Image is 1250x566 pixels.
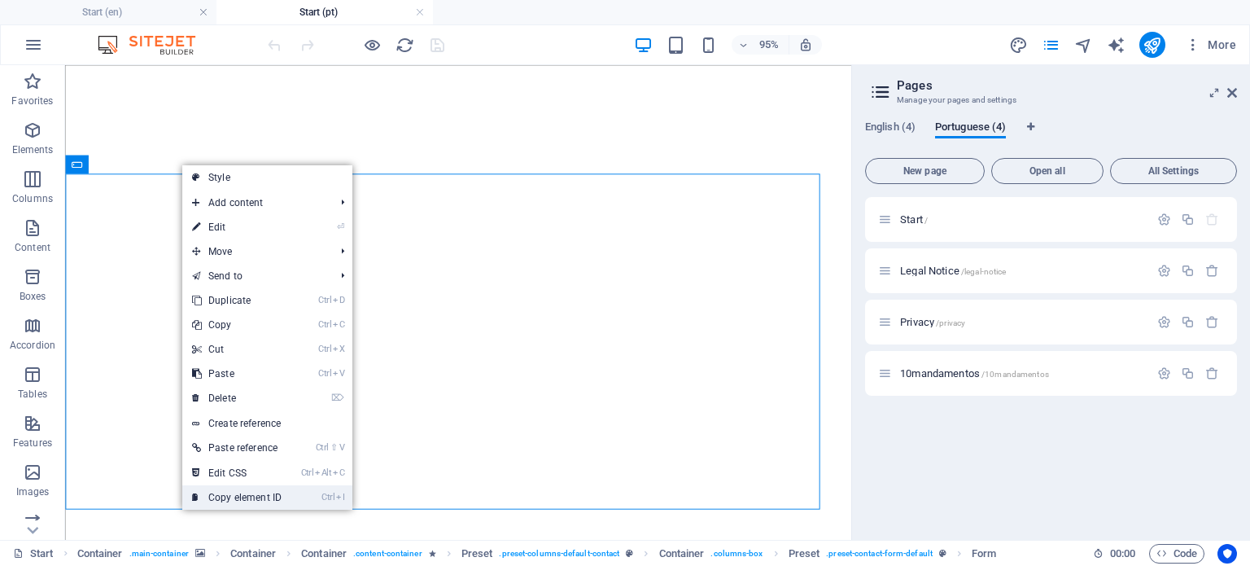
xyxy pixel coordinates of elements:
span: 00 00 [1110,544,1135,564]
i: Ctrl [301,467,314,478]
h6: 95% [756,35,782,55]
button: More [1178,32,1243,58]
span: Click to select. Double-click to edit [659,544,705,564]
a: Ctrl⇧VPaste reference [182,436,291,460]
span: . columns-box [710,544,763,564]
button: 95% [732,35,789,55]
a: Create reference [182,411,352,436]
span: Click to open page [900,213,928,226]
span: Click to select. Double-click to edit [230,544,276,564]
p: Favorites [11,94,53,107]
i: Ctrl [318,319,331,330]
p: Boxes [20,290,46,303]
i: D [333,295,344,305]
div: Settings [1157,366,1171,380]
div: Duplicate [1181,213,1195,226]
a: CtrlXCut [182,337,291,362]
i: C [333,467,344,478]
div: Settings [1157,213,1171,226]
nav: breadcrumb [77,544,997,564]
i: V [339,442,344,453]
button: text_generator [1107,35,1126,55]
i: Ctrl [321,492,334,502]
div: 10mandamentos/10mandamentos [895,368,1149,379]
button: New page [865,158,985,184]
span: Open all [999,166,1096,176]
span: / [924,216,928,225]
button: Code [1149,544,1204,564]
span: New page [872,166,977,176]
i: Alt [315,467,331,478]
i: X [333,344,344,354]
button: Click here to leave preview mode and continue editing [362,35,382,55]
a: CtrlICopy element ID [182,485,291,510]
div: Settings [1157,315,1171,329]
div: Remove [1205,315,1219,329]
span: Click to select. Double-click to edit [789,544,820,564]
span: More [1185,37,1236,53]
a: Send to [182,264,328,288]
span: . preset-columns-default-contact [499,544,619,564]
img: Editor Logo [94,35,216,55]
a: ⌦Delete [182,386,291,410]
i: Ctrl [316,442,329,453]
a: ⏎Edit [182,215,291,239]
i: Reload page [396,36,414,55]
h2: Pages [897,78,1237,93]
span: : [1121,547,1124,559]
span: Click to open page [900,316,965,328]
span: . content-container [353,544,422,564]
p: Features [13,437,52,450]
span: Click to select. Double-click to edit [461,544,493,564]
i: C [333,319,344,330]
i: Design (Ctrl+Alt+Y) [1009,36,1028,55]
h3: Manage your pages and settings [897,93,1204,107]
span: All Settings [1117,166,1230,176]
p: Elements [12,143,54,156]
i: Element contains an animation [429,549,436,558]
div: Duplicate [1181,366,1195,380]
button: All Settings [1110,158,1237,184]
h4: Start (pt) [216,3,433,21]
i: ⏎ [337,222,344,232]
div: Legal Notice/legal-notice [895,265,1149,276]
i: Navigator [1074,36,1093,55]
span: /privacy [936,318,965,327]
span: Click to open page [900,367,1049,380]
span: Move [182,239,328,264]
span: Click to select. Double-click to edit [972,544,996,564]
i: ⇧ [330,442,338,453]
div: Language Tabs [865,121,1237,151]
button: publish [1139,32,1165,58]
a: Style [182,165,352,190]
button: reload [395,35,414,55]
i: Ctrl [318,295,331,305]
span: English (4) [865,117,916,140]
i: ⌦ [331,393,344,403]
button: Open all [991,158,1104,184]
i: V [333,368,344,379]
p: Columns [12,192,53,205]
span: Portuguese (4) [935,117,1006,140]
span: /10mandamentos [981,370,1049,379]
p: Content [15,241,50,254]
i: AI Writer [1107,36,1125,55]
div: Start/ [895,214,1149,225]
a: CtrlVPaste [182,362,291,386]
div: Duplicate [1181,264,1195,278]
span: Click to open page [900,265,1006,277]
i: This element is a customizable preset [939,549,946,558]
a: Click to cancel selection. Double-click to open Pages [13,544,54,564]
div: Privacy/privacy [895,317,1149,327]
i: Ctrl [318,368,331,379]
div: The startpage cannot be deleted [1205,213,1219,226]
i: Ctrl [318,344,331,354]
div: Duplicate [1181,315,1195,329]
a: CtrlCCopy [182,313,291,337]
div: Remove [1205,366,1219,380]
button: design [1009,35,1029,55]
button: navigator [1074,35,1094,55]
i: Publish [1143,36,1161,55]
i: On resize automatically adjust zoom level to fit chosen device. [798,37,813,52]
span: Code [1156,544,1197,564]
